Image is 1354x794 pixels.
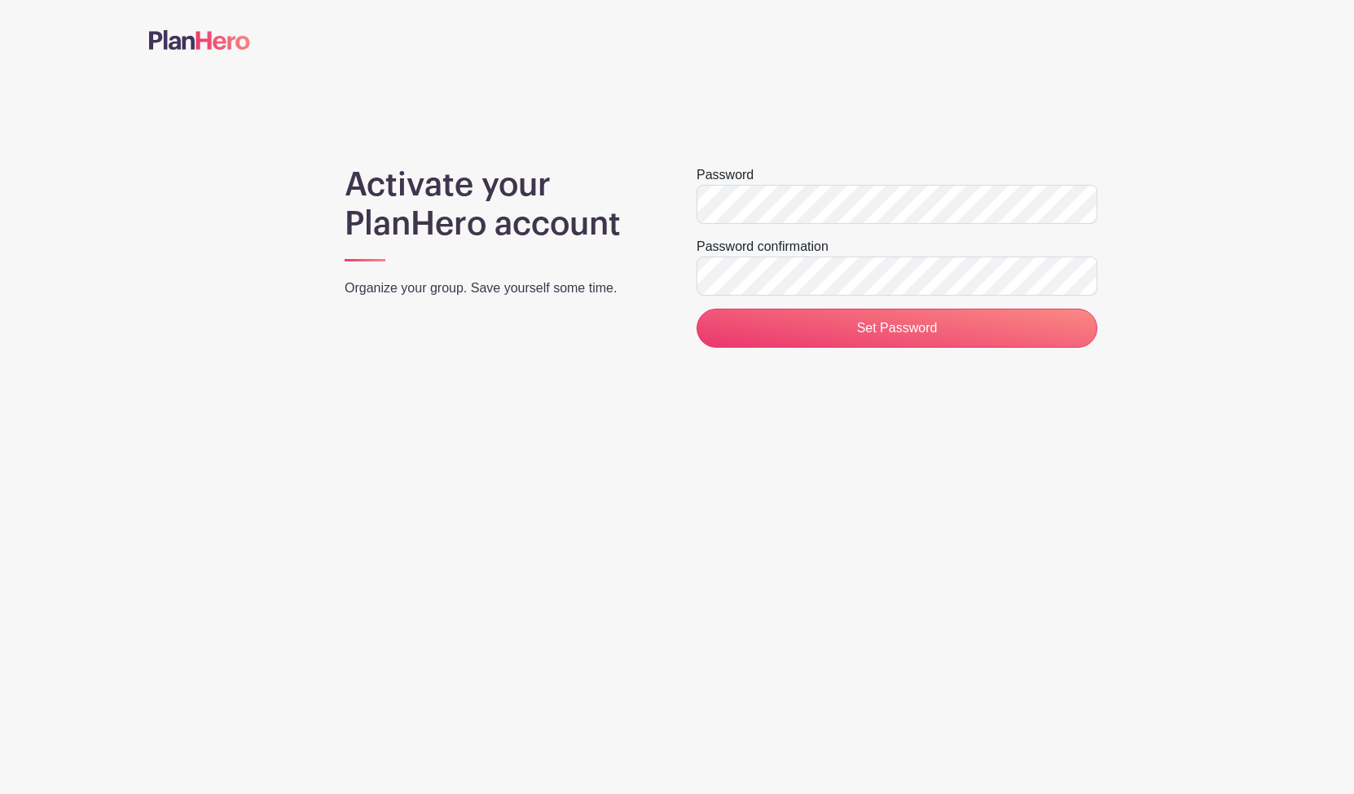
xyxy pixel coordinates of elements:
[697,309,1097,348] input: Set Password
[149,30,250,50] img: logo-507f7623f17ff9eddc593b1ce0a138ce2505c220e1c5a4e2b4648c50719b7d32.svg
[345,279,657,298] p: Organize your group. Save yourself some time.
[697,237,829,257] label: Password confirmation
[697,165,754,185] label: Password
[345,165,657,243] h1: Activate your PlanHero account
